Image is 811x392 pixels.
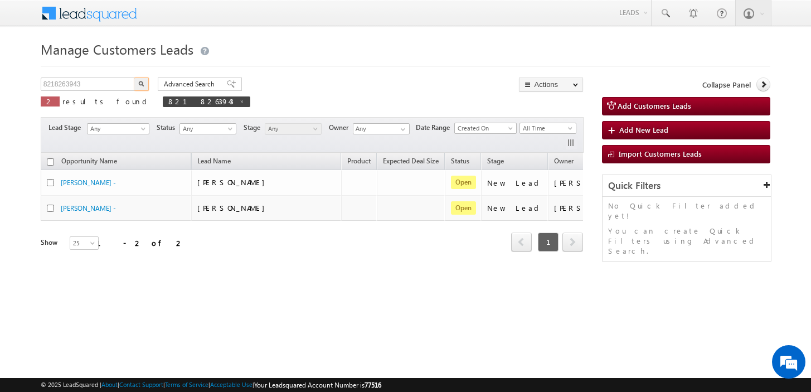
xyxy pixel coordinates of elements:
div: [PERSON_NAME] [554,178,627,188]
span: Manage Customers Leads [41,40,193,58]
span: Created On [455,123,513,133]
span: prev [511,233,532,251]
span: Your Leadsquared Account Number is [254,381,381,389]
span: Collapse Panel [702,80,751,90]
p: You can create Quick Filters using Advanced Search. [608,226,765,256]
span: Owner [554,157,574,165]
a: [PERSON_NAME] - [61,178,116,187]
span: 2 [46,96,54,106]
a: Contact Support [119,381,163,388]
span: Date Range [416,123,454,133]
a: prev [511,234,532,251]
a: All Time [519,123,576,134]
a: Any [265,123,322,134]
span: Advanced Search [164,79,218,89]
span: © 2025 LeadSquared | | | | | [41,380,381,390]
span: 8218263943 [168,96,234,106]
span: Opportunity Name [61,157,117,165]
span: Status [157,123,179,133]
div: Show [41,238,61,248]
a: Any [179,123,236,134]
span: 25 [70,238,100,248]
input: Type to Search [353,123,410,134]
button: Actions [519,78,583,91]
span: [PERSON_NAME] [197,177,270,187]
span: Stage [244,123,265,133]
a: Acceptable Use [210,381,252,388]
div: [PERSON_NAME] [554,203,627,213]
span: Add Customers Leads [618,101,691,110]
span: Add New Lead [619,125,668,134]
a: Terms of Service [165,381,208,388]
a: 25 [70,236,99,250]
span: 77516 [365,381,381,389]
a: Stage [482,155,509,170]
span: Lead Name [192,155,236,170]
span: Import Customers Leads [619,149,702,158]
a: About [101,381,118,388]
div: Quick Filters [603,175,771,197]
a: Created On [454,123,517,134]
span: next [562,233,583,251]
span: Any [265,124,318,134]
a: Show All Items [395,124,409,135]
span: Any [180,124,233,134]
span: Stage [487,157,504,165]
span: Open [451,201,476,215]
span: Expected Deal Size [383,157,439,165]
a: next [562,234,583,251]
span: Product [347,157,371,165]
a: Any [87,123,149,134]
div: New Lead [487,178,543,188]
a: Opportunity Name [56,155,123,170]
input: Check all records [47,158,54,166]
a: Expected Deal Size [377,155,444,170]
span: All Time [520,123,573,133]
img: Search [138,81,144,86]
span: 1 [538,233,559,251]
span: Open [451,176,476,189]
div: 1 - 2 of 2 [96,236,184,249]
p: No Quick Filter added yet! [608,201,765,221]
div: New Lead [487,203,543,213]
span: Lead Stage [48,123,85,133]
span: Owner [329,123,353,133]
a: Status [445,155,475,170]
a: [PERSON_NAME] - [61,204,116,212]
span: [PERSON_NAME] [197,203,270,212]
span: Any [88,124,145,134]
span: results found [62,96,151,106]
